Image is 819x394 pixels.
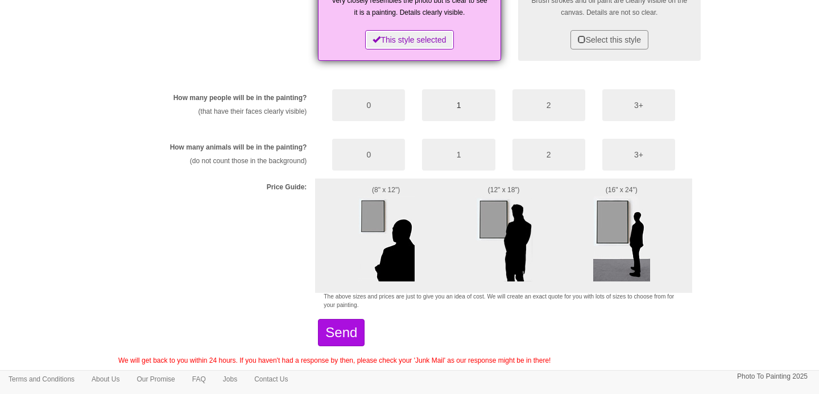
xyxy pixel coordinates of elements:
[602,139,675,171] button: 3+
[318,319,365,346] button: Send
[465,184,543,196] p: (12" x 18")
[135,106,307,118] p: (that have their faces clearly visible)
[422,139,495,171] button: 1
[170,143,307,152] label: How many animals will be in the painting?
[593,196,650,281] img: Example size of a large painting
[737,371,808,383] p: Photo To Painting 2025
[83,371,128,388] a: About Us
[324,184,448,196] p: (8" x 12")
[422,89,495,121] button: 1
[324,293,684,309] p: The above sizes and prices are just to give you an idea of cost. We will create an exact quote fo...
[246,371,296,388] a: Contact Us
[332,139,405,171] button: 0
[184,371,214,388] a: FAQ
[570,30,648,49] button: Select this style
[475,196,532,281] img: Example size of a Midi painting
[559,184,684,196] p: (16" x 24")
[512,139,585,171] button: 2
[173,93,307,103] label: How many people will be in the painting?
[128,371,183,388] a: Our Promise
[512,89,585,121] button: 2
[135,155,307,167] p: (do not count those in the background)
[267,183,307,192] label: Price Guide:
[358,196,415,281] img: Example size of a small painting
[332,89,405,121] button: 0
[365,30,453,49] button: This style selected
[118,355,701,367] p: We will get back to you within 24 hours. If you haven't had a response by then, please check your...
[602,89,675,121] button: 3+
[214,371,246,388] a: Jobs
